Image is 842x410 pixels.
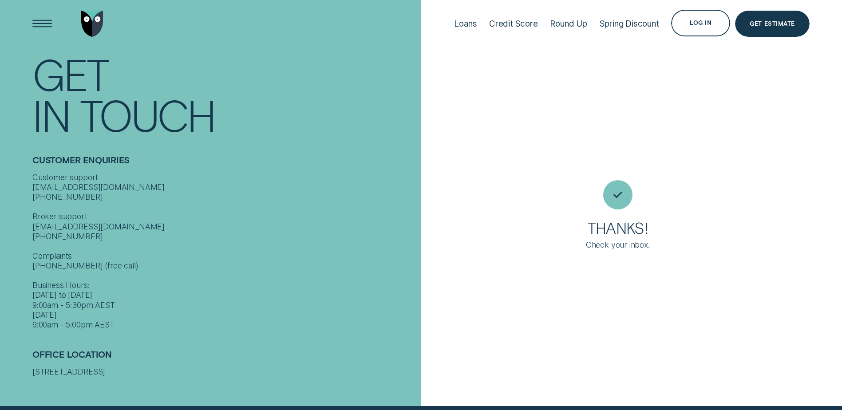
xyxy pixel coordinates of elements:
[80,94,215,135] div: Touch
[32,155,416,173] h2: Customer Enquiries
[586,240,650,250] div: Check your inbox.
[454,19,477,29] div: Loans
[671,10,730,36] button: Log in
[81,11,103,37] img: Wisr
[550,19,587,29] div: Round Up
[489,19,538,29] div: Credit Score
[32,367,416,377] div: [STREET_ADDRESS]
[32,53,416,135] h1: Get In Touch
[32,53,108,95] div: Get
[32,349,416,367] h2: Office Location
[600,19,659,29] div: Spring Discount
[735,11,810,37] a: Get Estimate
[588,221,648,240] h3: Thanks!
[32,94,70,135] div: In
[29,11,55,37] button: Open Menu
[32,173,416,330] div: Customer support [EMAIL_ADDRESS][DOMAIN_NAME] [PHONE_NUMBER] Broker support [EMAIL_ADDRESS][DOMAI...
